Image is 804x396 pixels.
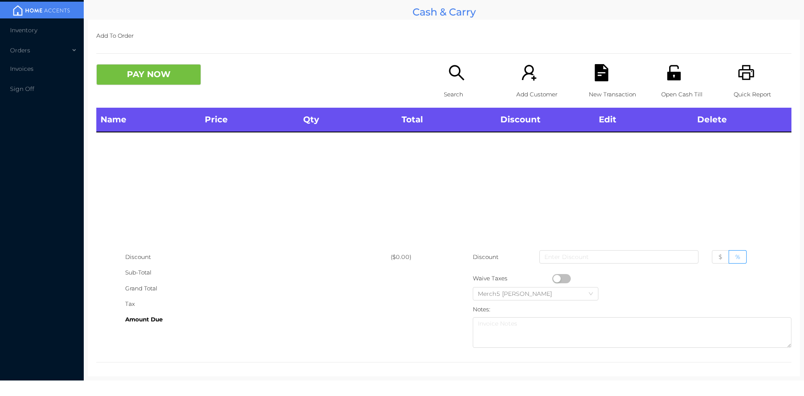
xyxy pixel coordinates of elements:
[10,65,33,72] span: Invoices
[125,312,391,327] div: Amount Due
[10,26,37,34] span: Inventory
[10,4,73,17] img: mainBanner
[521,64,538,81] i: icon: user-add
[473,306,490,313] label: Notes:
[391,249,444,265] div: ($0.00)
[397,108,496,132] th: Total
[693,108,791,132] th: Delete
[588,291,593,297] i: icon: down
[125,249,391,265] div: Discount
[719,253,722,261] span: $
[201,108,299,132] th: Price
[593,64,610,81] i: icon: file-text
[595,108,693,132] th: Edit
[665,64,683,81] i: icon: unlock
[473,249,499,265] p: Discount
[734,87,791,102] p: Quick Report
[125,296,391,312] div: Tax
[88,4,800,20] div: Cash & Carry
[299,108,397,132] th: Qty
[738,64,755,81] i: icon: printer
[444,87,502,102] p: Search
[125,265,391,280] div: Sub-Total
[661,87,719,102] p: Open Cash Till
[539,250,698,264] input: Enter Discount
[516,87,574,102] p: Add Customer
[478,287,560,300] div: Merch5 Lawrence
[96,64,201,85] button: PAY NOW
[589,87,647,102] p: New Transaction
[473,271,552,286] div: Waive Taxes
[496,108,595,132] th: Discount
[96,28,791,44] p: Add To Order
[96,108,201,132] th: Name
[735,253,740,261] span: %
[125,281,391,296] div: Grand Total
[448,64,465,81] i: icon: search
[10,85,34,93] span: Sign Off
